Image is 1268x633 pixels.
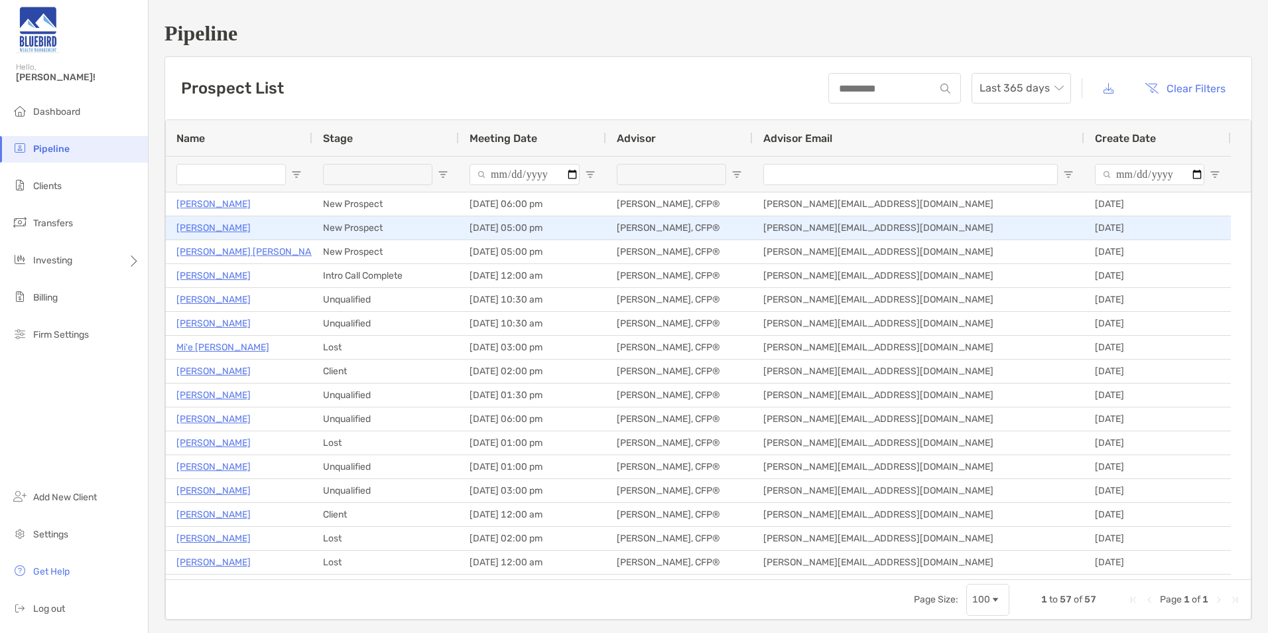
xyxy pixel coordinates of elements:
div: [DATE] 05:00 pm [459,240,606,263]
div: [PERSON_NAME], CFP® [606,527,753,550]
div: [PERSON_NAME][EMAIL_ADDRESS][DOMAIN_NAME] [753,431,1084,455]
a: [PERSON_NAME] [176,530,251,547]
div: [DATE] 12:00 am [459,575,606,598]
span: 1 [1041,594,1047,605]
div: [DATE] [1084,240,1231,263]
div: [PERSON_NAME], CFP® [606,240,753,263]
div: [DATE] [1084,288,1231,311]
div: [DATE] 01:30 pm [459,384,606,407]
a: [PERSON_NAME] [176,267,251,284]
div: [PERSON_NAME], CFP® [606,288,753,311]
div: [DATE] [1084,431,1231,455]
p: [PERSON_NAME] [176,458,251,475]
div: [DATE] 02:00 pm [459,527,606,550]
div: [DATE] 06:00 pm [459,407,606,431]
input: Create Date Filter Input [1095,164,1204,185]
div: Last Page [1230,595,1240,605]
div: [DATE] [1084,455,1231,478]
div: [PERSON_NAME], CFP® [606,431,753,455]
span: Advisor Email [763,132,832,145]
a: [PERSON_NAME] [176,291,251,308]
span: Clients [33,180,62,192]
div: [DATE] [1084,264,1231,287]
img: transfers icon [12,214,28,230]
a: [PERSON_NAME] [176,435,251,451]
div: Client [312,575,459,598]
div: [PERSON_NAME][EMAIL_ADDRESS][DOMAIN_NAME] [753,551,1084,574]
div: Lost [312,551,459,574]
input: Advisor Email Filter Input [763,164,1058,185]
div: Page Size: [914,594,958,605]
div: First Page [1128,595,1139,605]
div: Unqualified [312,479,459,502]
a: [PERSON_NAME] [176,506,251,523]
div: [DATE] 12:00 am [459,551,606,574]
div: New Prospect [312,192,459,216]
span: Last 365 days [980,74,1063,103]
span: Billing [33,292,58,303]
button: Open Filter Menu [585,169,596,180]
div: [DATE] 03:00 pm [459,336,606,359]
span: 1 [1202,594,1208,605]
div: Lost [312,336,459,359]
img: add_new_client icon [12,488,28,504]
input: Name Filter Input [176,164,286,185]
span: Add New Client [33,492,97,503]
a: [PERSON_NAME] [176,315,251,332]
div: [PERSON_NAME][EMAIL_ADDRESS][DOMAIN_NAME] [753,407,1084,431]
img: pipeline icon [12,140,28,156]
span: Firm Settings [33,329,89,340]
div: Unqualified [312,455,459,478]
div: [PERSON_NAME], CFP® [606,216,753,240]
div: [PERSON_NAME], CFP® [606,455,753,478]
div: [DATE] [1084,360,1231,383]
p: [PERSON_NAME] [176,578,251,595]
span: Advisor [617,132,656,145]
span: [PERSON_NAME]! [16,72,140,83]
div: [PERSON_NAME], CFP® [606,503,753,526]
div: [PERSON_NAME][EMAIL_ADDRESS][DOMAIN_NAME] [753,360,1084,383]
img: input icon [940,84,950,94]
span: Transfers [33,218,73,229]
div: [PERSON_NAME][EMAIL_ADDRESS][DOMAIN_NAME] [753,288,1084,311]
button: Open Filter Menu [291,169,302,180]
div: [PERSON_NAME], CFP® [606,312,753,335]
div: [DATE] [1084,527,1231,550]
div: [PERSON_NAME], CFP® [606,384,753,407]
div: [DATE] [1084,384,1231,407]
div: Unqualified [312,407,459,431]
div: [PERSON_NAME][EMAIL_ADDRESS][DOMAIN_NAME] [753,455,1084,478]
div: [PERSON_NAME][EMAIL_ADDRESS][DOMAIN_NAME] [753,503,1084,526]
p: [PERSON_NAME] [PERSON_NAME] [176,244,327,260]
img: billing icon [12,289,28,305]
div: [PERSON_NAME], CFP® [606,336,753,359]
p: [PERSON_NAME] [176,196,251,212]
div: [PERSON_NAME], CFP® [606,264,753,287]
div: [DATE] 10:30 am [459,288,606,311]
div: Lost [312,431,459,455]
span: to [1049,594,1058,605]
div: 100 [972,594,990,605]
div: Previous Page [1144,595,1155,605]
div: [PERSON_NAME][EMAIL_ADDRESS][DOMAIN_NAME] [753,384,1084,407]
div: [PERSON_NAME][EMAIL_ADDRESS][DOMAIN_NAME] [753,336,1084,359]
div: Client [312,360,459,383]
div: [DATE] 06:00 pm [459,192,606,216]
div: [PERSON_NAME][EMAIL_ADDRESS][DOMAIN_NAME] [753,479,1084,502]
div: [DATE] 10:30 am [459,312,606,335]
div: [DATE] 02:00 pm [459,360,606,383]
div: [DATE] 03:00 pm [459,479,606,502]
button: Open Filter Menu [438,169,448,180]
p: [PERSON_NAME] [176,363,251,380]
a: [PERSON_NAME] [176,554,251,571]
span: Investing [33,255,72,266]
img: dashboard icon [12,103,28,119]
span: Name [176,132,205,145]
div: [DATE] [1084,336,1231,359]
span: 57 [1060,594,1072,605]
